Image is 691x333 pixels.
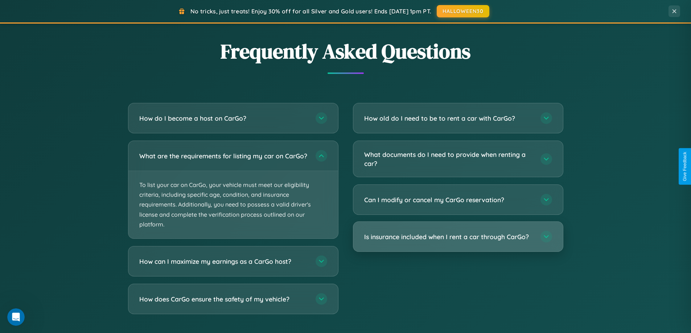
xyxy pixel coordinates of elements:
[139,257,308,266] h3: How can I maximize my earnings as a CarGo host?
[190,8,431,15] span: No tricks, just treats! Enjoy 30% off for all Silver and Gold users! Ends [DATE] 1pm PT.
[682,152,687,181] div: Give Feedback
[128,37,563,65] h2: Frequently Asked Questions
[128,171,338,238] p: To list your car on CarGo, your vehicle must meet our eligibility criteria, including specific ag...
[364,195,533,204] h3: Can I modify or cancel my CarGo reservation?
[364,232,533,241] h3: Is insurance included when I rent a car through CarGo?
[364,150,533,168] h3: What documents do I need to provide when renting a car?
[7,308,25,326] iframe: Intercom live chat
[364,114,533,123] h3: How old do I need to be to rent a car with CarGo?
[139,151,308,161] h3: What are the requirements for listing my car on CarGo?
[139,295,308,304] h3: How does CarGo ensure the safety of my vehicle?
[139,114,308,123] h3: How do I become a host on CarGo?
[437,5,489,17] button: HALLOWEEN30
